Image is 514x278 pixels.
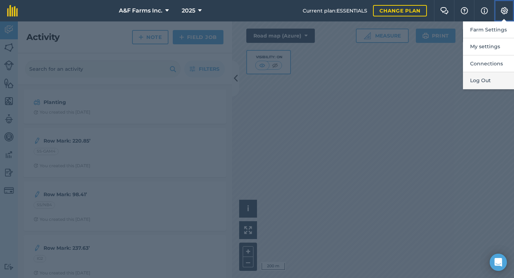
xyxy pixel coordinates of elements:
[7,5,18,16] img: fieldmargin Logo
[440,7,449,14] img: Two speech bubbles overlapping with the left bubble in the forefront
[119,6,162,15] span: A&F Farms Inc.
[463,55,514,72] button: Connections
[481,6,488,15] img: svg+xml;base64,PHN2ZyB4bWxucz0iaHR0cDovL3d3dy53My5vcmcvMjAwMC9zdmciIHdpZHRoPSIxNyIgaGVpZ2h0PSIxNy...
[463,38,514,55] button: My settings
[303,7,367,15] span: Current plan : ESSENTIALS
[373,5,427,16] a: Change plan
[460,7,469,14] img: A question mark icon
[182,6,195,15] span: 2025
[463,72,514,89] button: Log Out
[490,254,507,271] div: Open Intercom Messenger
[463,21,514,38] button: Farm Settings
[500,7,509,14] img: A cog icon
